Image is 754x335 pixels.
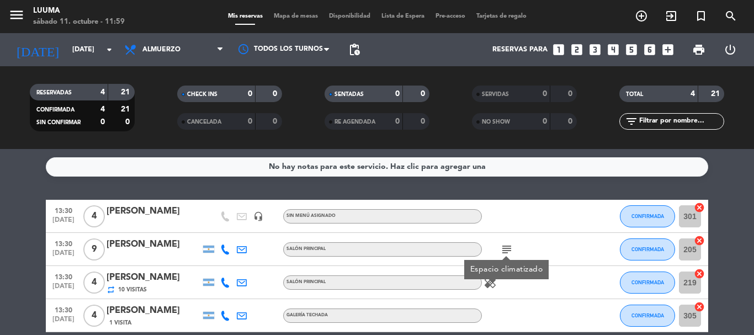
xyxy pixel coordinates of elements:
[248,90,252,98] strong: 0
[50,303,77,316] span: 13:30
[348,43,361,56] span: pending_actions
[714,33,746,66] div: LOG OUT
[109,318,131,327] span: 1 Visita
[107,270,200,285] div: [PERSON_NAME]
[50,270,77,283] span: 13:30
[100,118,105,126] strong: 0
[33,17,125,28] div: sábado 11. octubre - 11:59
[50,316,77,328] span: [DATE]
[334,119,375,125] span: RE AGENDADA
[36,120,81,125] span: SIN CONFIRMAR
[118,285,147,294] span: 10 Visitas
[187,119,221,125] span: CANCELADA
[107,237,200,252] div: [PERSON_NAME]
[724,9,737,23] i: search
[103,43,116,56] i: arrow_drop_down
[83,205,105,227] span: 4
[286,247,326,251] span: SALÓN PRINCIPAL
[643,42,657,57] i: looks_6
[33,6,125,17] div: Luuma
[286,313,328,317] span: GALERÍA TECHADA
[107,304,200,318] div: [PERSON_NAME]
[620,272,675,294] button: CONFIRMADA
[430,13,471,19] span: Pre-acceso
[625,115,638,128] i: filter_list
[253,211,263,221] i: headset_mic
[273,90,279,98] strong: 0
[395,118,400,125] strong: 0
[268,13,323,19] span: Mapa de mesas
[83,238,105,260] span: 9
[484,276,497,289] i: healing
[107,285,115,294] i: repeat
[36,90,72,95] span: RESERVADAS
[620,305,675,327] button: CONFIRMADA
[482,92,509,97] span: SERVIDAS
[638,115,724,127] input: Filtrar por nombre...
[626,92,643,97] span: TOTAL
[125,118,132,126] strong: 0
[694,9,708,23] i: turned_in_not
[692,43,705,56] span: print
[551,42,566,57] i: looks_one
[631,312,664,318] span: CONFIRMADA
[694,301,705,312] i: cancel
[334,92,364,97] span: SENTADAS
[83,305,105,327] span: 4
[620,238,675,260] button: CONFIRMADA
[724,43,737,56] i: power_settings_new
[248,118,252,125] strong: 0
[661,42,675,57] i: add_box
[500,243,513,256] i: subject
[395,90,400,98] strong: 0
[8,7,25,27] button: menu
[269,161,486,173] div: No hay notas para este servicio. Haz clic para agregar una
[50,283,77,295] span: [DATE]
[631,246,664,252] span: CONFIRMADA
[187,92,217,97] span: CHECK INS
[711,90,722,98] strong: 21
[568,118,575,125] strong: 0
[83,272,105,294] span: 4
[50,237,77,249] span: 13:30
[543,90,547,98] strong: 0
[470,264,543,275] div: Espacio climatizado
[50,249,77,262] span: [DATE]
[273,118,279,125] strong: 0
[121,105,132,113] strong: 21
[606,42,620,57] i: looks_4
[492,46,548,54] span: Reservas para
[323,13,376,19] span: Disponibilidad
[421,90,427,98] strong: 0
[376,13,430,19] span: Lista de Espera
[36,107,75,113] span: CONFIRMADA
[694,268,705,279] i: cancel
[107,204,200,219] div: [PERSON_NAME]
[121,88,132,96] strong: 21
[620,205,675,227] button: CONFIRMADA
[8,38,67,62] i: [DATE]
[631,279,664,285] span: CONFIRMADA
[286,214,336,218] span: Sin menú asignado
[694,202,705,213] i: cancel
[286,280,326,284] span: SALÓN PRINCIPAL
[635,9,648,23] i: add_circle_outline
[100,105,105,113] strong: 4
[100,88,105,96] strong: 4
[50,216,77,229] span: [DATE]
[568,90,575,98] strong: 0
[570,42,584,57] i: looks_two
[8,7,25,23] i: menu
[142,46,180,54] span: Almuerzo
[471,13,532,19] span: Tarjetas de regalo
[222,13,268,19] span: Mis reservas
[665,9,678,23] i: exit_to_app
[624,42,639,57] i: looks_5
[631,213,664,219] span: CONFIRMADA
[50,204,77,216] span: 13:30
[482,119,510,125] span: NO SHOW
[543,118,547,125] strong: 0
[588,42,602,57] i: looks_3
[694,235,705,246] i: cancel
[691,90,695,98] strong: 4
